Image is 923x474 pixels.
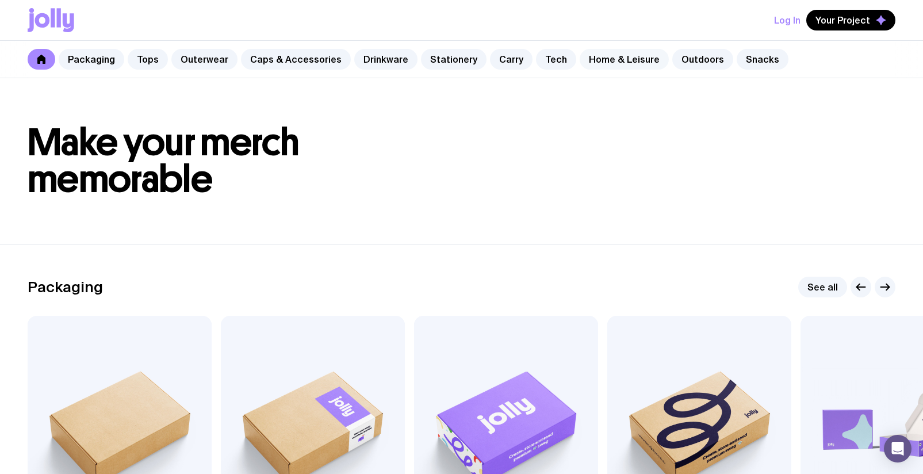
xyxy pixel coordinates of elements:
[354,49,418,70] a: Drinkware
[580,49,669,70] a: Home & Leisure
[241,49,351,70] a: Caps & Accessories
[536,49,576,70] a: Tech
[798,277,847,297] a: See all
[490,49,533,70] a: Carry
[28,120,300,202] span: Make your merch memorable
[737,49,788,70] a: Snacks
[806,10,895,30] button: Your Project
[421,49,487,70] a: Stationery
[128,49,168,70] a: Tops
[59,49,124,70] a: Packaging
[774,10,801,30] button: Log In
[28,278,103,296] h2: Packaging
[171,49,238,70] a: Outerwear
[815,14,870,26] span: Your Project
[884,435,911,462] div: Open Intercom Messenger
[672,49,733,70] a: Outdoors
